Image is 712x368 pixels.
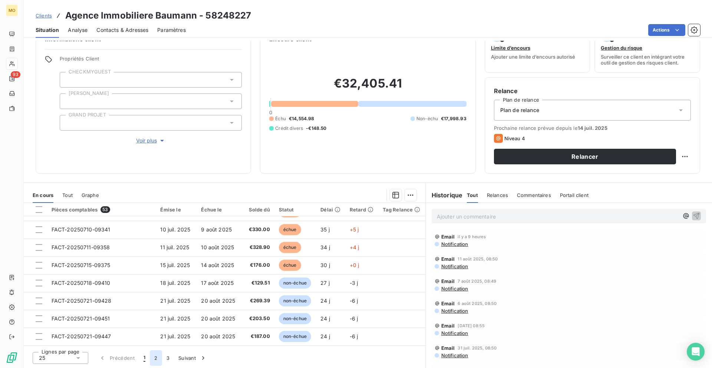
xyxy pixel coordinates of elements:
[39,354,45,362] span: 25
[65,9,251,22] h3: Agence Immobiliere Baumann - 58248227
[94,350,139,366] button: Précédent
[578,125,607,131] span: 14 juil. 2025
[441,278,455,284] span: Email
[244,279,270,287] span: €129.51
[494,125,691,131] span: Prochaine relance prévue depuis le
[144,354,145,362] span: 1
[320,207,341,213] div: Délai
[279,277,311,289] span: non-échue
[6,73,17,85] a: 93
[441,234,455,240] span: Email
[441,263,468,269] span: Notification
[33,192,53,198] span: En cours
[62,192,73,198] span: Tout
[244,207,270,213] div: Solde dû
[201,315,235,322] span: 20 août 2025
[458,301,497,306] span: 6 août 2025, 08:50
[279,331,311,342] span: non-échue
[320,315,330,322] span: 24 j
[244,333,270,340] span: €187.00
[160,280,190,286] span: 18 juil. 2025
[426,191,463,200] h6: Historique
[66,119,72,126] input: Ajouter une valeur
[244,262,270,269] span: €176.00
[279,207,312,213] div: Statut
[289,115,314,122] span: €14,554.98
[66,76,72,83] input: Ajouter une valeur
[458,323,485,328] span: [DATE] 08:55
[487,192,508,198] span: Relances
[36,26,59,34] span: Situation
[279,260,301,271] span: échue
[60,56,242,66] span: Propriétés Client
[350,207,374,213] div: Retard
[594,25,700,73] button: Gestion du risqueSurveiller ce client en intégrant votre outil de gestion des risques client.
[350,262,359,268] span: +0 j
[279,242,301,253] span: échue
[320,333,330,339] span: 24 j
[96,26,148,34] span: Contacts & Adresses
[601,45,642,51] span: Gestion du risque
[491,54,575,60] span: Ajouter une limite d’encours autorisé
[494,149,676,164] button: Relancer
[350,315,358,322] span: -6 j
[60,137,242,145] button: Voir plus
[441,345,455,351] span: Email
[52,206,152,213] div: Pièces comptables
[383,207,421,213] div: Tag Relance
[36,13,52,19] span: Clients
[485,25,590,73] button: Limite d’encoursAjouter une limite d’encours autorisé
[441,352,468,358] span: Notification
[648,24,685,36] button: Actions
[52,298,112,304] span: FACT-20250721-09428
[139,350,150,366] button: 1
[320,262,330,268] span: 30 j
[458,346,497,350] span: 31 juil. 2025, 08:50
[416,115,438,122] span: Non-échu
[687,343,705,361] div: Open Intercom Messenger
[201,244,234,250] span: 10 août 2025
[201,333,235,339] span: 20 août 2025
[150,350,162,366] button: 2
[160,298,190,304] span: 21 juil. 2025
[441,286,468,292] span: Notification
[350,280,358,286] span: -3 j
[458,279,496,283] span: 7 août 2025, 08:49
[244,226,270,233] span: €330.00
[82,192,99,198] span: Graphe
[201,280,234,286] span: 17 août 2025
[269,76,466,98] h2: €32,405.41
[100,206,110,213] span: 53
[279,224,301,235] span: échue
[458,257,498,261] span: 11 août 2025, 08:50
[11,71,20,78] span: 93
[52,315,110,322] span: FACT-20250721-09451
[275,125,303,132] span: Crédit divers
[160,244,189,250] span: 11 juil. 2025
[269,109,272,115] span: 0
[441,115,467,122] span: €17,998.93
[441,256,455,262] span: Email
[350,244,359,250] span: +4 j
[160,226,190,233] span: 10 juil. 2025
[441,300,455,306] span: Email
[350,298,358,304] span: -6 j
[52,226,111,233] span: FACT-20250710-09341
[52,244,110,250] span: FACT-20250711-09358
[244,297,270,305] span: €269.39
[500,106,539,114] span: Plan de relance
[491,45,530,51] span: Limite d’encours
[320,226,330,233] span: 35 j
[279,313,311,324] span: non-échue
[6,352,18,364] img: Logo LeanPay
[458,234,485,239] span: il y a 9 heures
[52,262,111,268] span: FACT-20250715-09375
[494,86,691,95] h6: Relance
[160,262,190,268] span: 15 juil. 2025
[244,244,270,251] span: €328.90
[66,98,72,105] input: Ajouter une valeur
[244,315,270,322] span: €203.50
[441,241,468,247] span: Notification
[157,26,186,34] span: Paramètres
[467,192,478,198] span: Tout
